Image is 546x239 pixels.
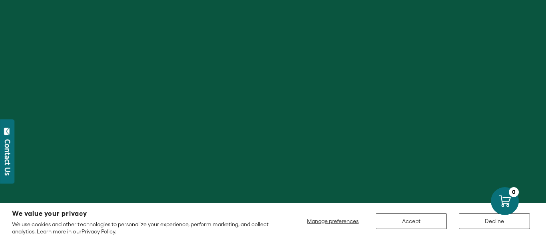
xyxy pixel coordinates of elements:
button: Manage preferences [302,213,364,229]
p: We use cookies and other technologies to personalize your experience, perform marketing, and coll... [12,221,276,235]
button: Decline [459,213,530,229]
a: Privacy Policy. [82,228,116,235]
span: Manage preferences [307,218,359,224]
button: Accept [376,213,447,229]
div: Contact Us [4,139,12,176]
div: 0 [509,187,519,197]
h2: We value your privacy [12,210,276,217]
